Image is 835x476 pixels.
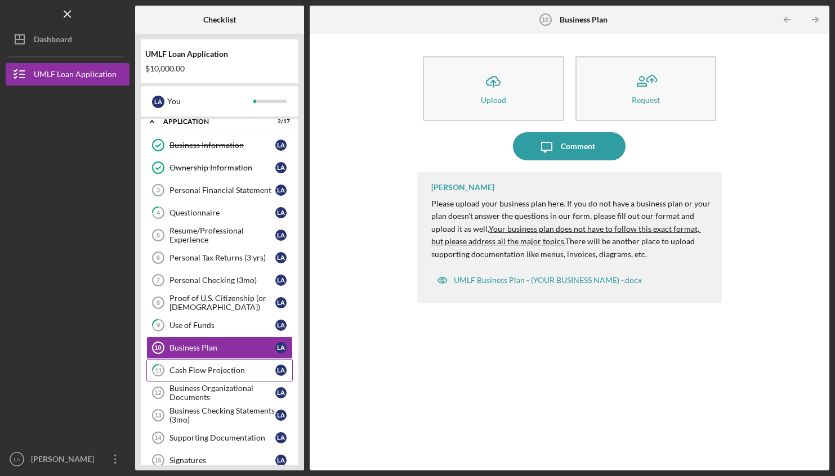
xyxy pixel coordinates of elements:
a: 10Business PlanLA [146,336,293,359]
a: 4QuestionnaireLA [146,201,293,224]
button: UMLF Loan Application [6,63,130,86]
div: L A [275,342,287,353]
div: L A [275,387,287,398]
tspan: 8 [157,299,160,306]
div: Resume/Professional Experience [169,226,275,244]
div: [PERSON_NAME] [431,183,494,192]
div: Personal Checking (3mo) [169,276,275,285]
a: 9Use of FundsLA [146,314,293,336]
div: L A [275,410,287,421]
span: Your business plan does not have to follow this exact format, but please address all the major to... [431,224,701,246]
tspan: 3 [157,187,160,194]
div: Personal Financial Statement [169,186,275,195]
button: UMLF Business Plan - (YOUR BUSINESS NAME) -.docx [431,269,648,291]
div: Use of Funds [169,321,275,330]
tspan: 7 [157,277,160,284]
div: UMLF Loan Application [145,50,294,59]
a: 5Resume/Professional ExperienceLA [146,224,293,246]
div: Personal Tax Returns (3 yrs) [169,253,275,262]
p: Please upload your business plan here. If you do not have a business plan or your plan doesn't an... [431,197,711,261]
a: 6Personal Tax Returns (3 yrs)LA [146,246,293,269]
button: Upload [423,56,564,121]
a: Business InformationLA [146,134,293,156]
tspan: 6 [157,254,160,261]
div: Cash Flow Projection [169,366,275,375]
div: Business Checking Statements (3mo) [169,406,275,424]
a: 8Proof of U.S. Citizenship (or [DEMOGRAPHIC_DATA])LA [146,291,293,314]
tspan: 4 [157,209,160,217]
div: Request [632,96,660,104]
div: L A [275,365,287,376]
div: Supporting Documentation [169,433,275,442]
div: $10,000.00 [145,64,294,73]
div: 2 / 17 [270,118,290,125]
text: LA [14,456,20,462]
div: Proof of U.S. Citizenship (or [DEMOGRAPHIC_DATA]) [169,294,275,312]
div: Business Information [169,141,275,150]
div: L A [275,432,287,443]
a: Ownership InformationLA [146,156,293,179]
div: L A [275,252,287,263]
div: Questionnaire [169,208,275,217]
div: Dashboard [34,28,72,53]
tspan: 12 [154,389,161,396]
div: L A [275,140,287,151]
div: UMLF Business Plan - (YOUR BUSINESS NAME) -.docx [454,276,642,285]
div: You [167,92,253,111]
tspan: 14 [154,434,162,441]
div: Signatures [169,456,275,465]
tspan: 5 [157,232,160,239]
a: 3Personal Financial StatementLA [146,179,293,201]
div: L A [275,162,287,173]
b: Checklist [203,15,236,24]
div: L A [275,230,287,241]
button: Request [575,56,717,121]
tspan: 10 [154,344,161,351]
tspan: 13 [154,412,161,419]
tspan: 10 [542,16,548,23]
a: 12Business Organizational DocumentsLA [146,381,293,404]
a: 13Business Checking Statements (3mo)LA [146,404,293,426]
div: [PERSON_NAME] [28,448,101,473]
div: L A [275,320,287,331]
div: L A [275,455,287,466]
tspan: 9 [157,322,160,329]
tspan: 11 [155,367,162,374]
div: L A [275,297,287,308]
div: Ownership Information [169,163,275,172]
a: 7Personal Checking (3mo)LA [146,269,293,291]
b: Business Plan [560,15,608,24]
div: Application [163,118,262,125]
div: Upload [481,96,506,104]
div: L A [275,275,287,286]
div: Business Organizational Documents [169,384,275,402]
button: Dashboard [6,28,130,51]
div: L A [275,185,287,196]
a: 11Cash Flow ProjectionLA [146,359,293,381]
div: L A [152,96,164,108]
a: 15SignaturesLA [146,449,293,471]
button: Comment [513,132,626,160]
div: Business Plan [169,343,275,352]
div: L A [275,207,287,218]
div: UMLF Loan Application [34,63,117,88]
button: LA[PERSON_NAME] [6,448,130,470]
div: Comment [561,132,595,160]
a: 14Supporting DocumentationLA [146,426,293,449]
tspan: 15 [154,457,161,464]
